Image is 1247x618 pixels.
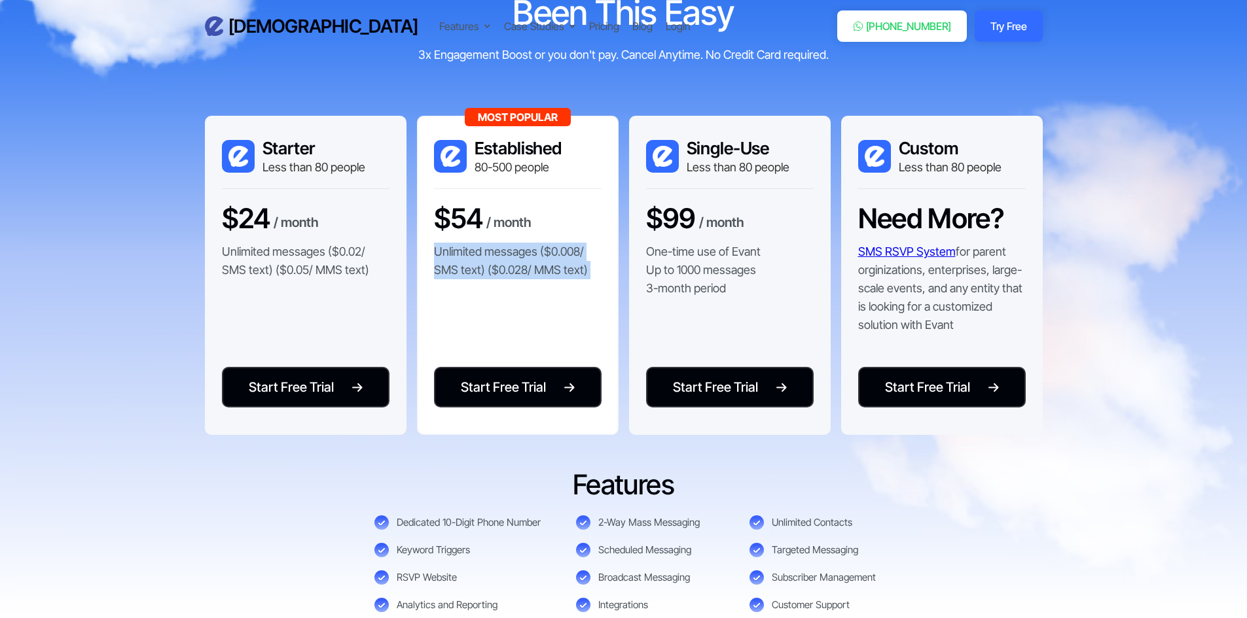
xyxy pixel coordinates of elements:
div: 80-500 people [475,159,562,175]
div: Case Studies [504,18,564,34]
div: Targeted Messaging [772,543,858,557]
div: Start Free Trial [249,377,334,397]
h3: Starter [262,138,365,159]
h3: Established [475,138,562,159]
p: for parent orginizations, enterprises, large-scale events, and any entity that is looking for a c... [858,243,1026,334]
div: 2-Way Mass Messaging [598,516,700,529]
p: Unlimited messages ($0.02/ SMS text) ($0.05/ MMS text) [222,243,389,279]
div: RSVP Website [397,571,457,584]
div: Case Studies [504,18,576,34]
a: Start Free Trial [434,367,602,407]
a: Start Free Trial [222,367,389,407]
a: Pricing [589,18,619,34]
a: Blog [632,18,653,34]
div: / month [699,213,744,235]
a: Start Free Trial [646,367,814,407]
div: Start Free Trial [461,377,546,397]
div: Unlimited Contacts [772,516,852,529]
h3: $54 [434,202,483,235]
div: Keyword Triggers [397,543,470,557]
h3: $24 [222,202,270,235]
div: / month [274,213,319,235]
div: Less than 80 people [899,159,1002,175]
h3: $99 [646,202,696,235]
h3: Single-Use [687,138,789,159]
div: [PHONE_NUMBER] [866,18,952,34]
h3: Features [407,468,840,502]
div: Most Popular [465,108,571,126]
a: Login [666,18,691,34]
h3: Need More? [858,202,1004,235]
div: Start Free Trial [885,377,970,397]
div: Integrations [598,598,648,611]
div: Features [439,18,479,34]
div: Customer Support [772,598,850,611]
div: Broadcast Messaging [598,571,690,584]
a: home [205,15,418,38]
div: / month [486,213,532,235]
div: Start Free Trial [673,377,758,397]
div: Scheduled Messaging [598,543,691,557]
a: Try Free [975,10,1042,42]
h3: Custom [899,138,1002,159]
div: Subscriber Management [772,571,876,584]
div: Features [439,18,491,34]
a: SMS RSVP System [858,245,956,258]
a: Start Free Trial [858,367,1026,407]
div: 3x Engagement Boost or you don't pay. Cancel Anytime. No Credit Card required. [407,46,840,63]
div: Dedicated 10-Digit Phone Number [397,516,541,529]
div: Less than 80 people [262,159,365,175]
h3: [DEMOGRAPHIC_DATA] [228,15,418,38]
p: One-time use of Evant Up to 1000 messages 3-month period [646,243,761,298]
div: Analytics and Reporting [397,598,497,611]
p: Unlimited messages ($0.008/ SMS text) ($0.028/ MMS text) [434,243,602,279]
div: Less than 80 people [687,159,789,175]
a: [PHONE_NUMBER] [837,10,967,42]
